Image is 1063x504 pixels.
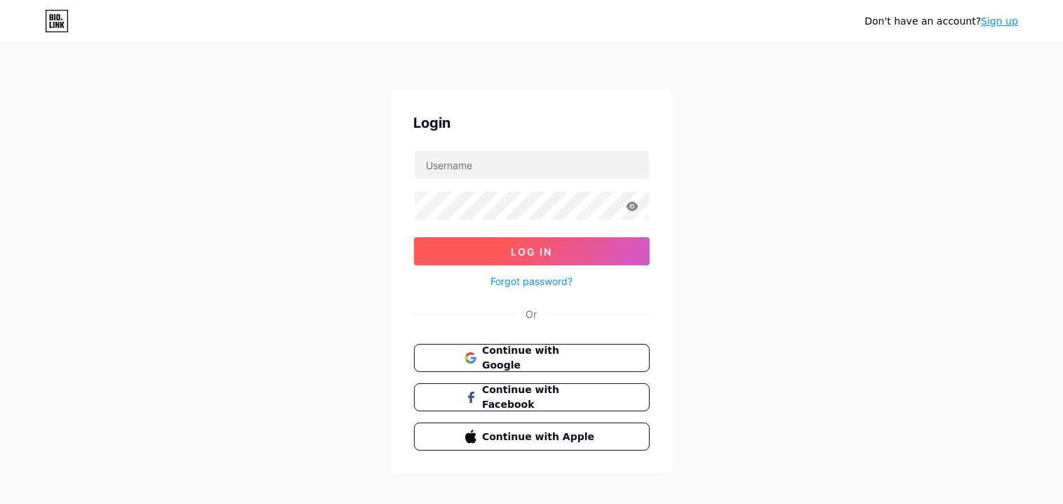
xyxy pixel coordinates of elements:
span: Continue with Google [482,343,598,373]
button: Continue with Google [414,344,650,372]
button: Continue with Apple [414,423,650,451]
a: Sign up [981,15,1018,27]
div: Don't have an account? [864,14,1018,29]
button: Log In [414,237,650,265]
span: Continue with Apple [482,430,598,444]
span: Continue with Facebook [482,383,598,412]
a: Forgot password? [490,274,573,289]
button: Continue with Facebook [414,383,650,411]
input: Username [415,151,649,179]
div: Or [526,307,537,321]
span: Log In [511,246,552,258]
div: Login [414,112,650,133]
